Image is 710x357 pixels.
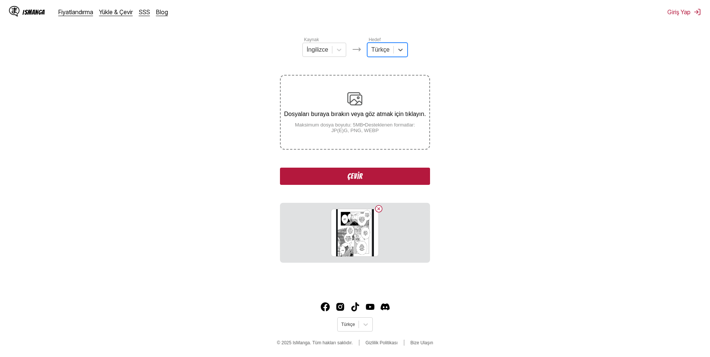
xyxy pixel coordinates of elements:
img: Languages icon [352,45,361,54]
label: Kaynak [304,37,319,42]
a: Instagram [336,302,345,311]
img: IsManga Facebook [321,302,330,311]
div: IsManga [22,9,45,16]
input: Select language [341,322,342,327]
label: Hedef [369,37,381,42]
img: IsManga Logo [9,6,19,16]
button: Delete image [374,204,383,213]
a: Fiyatlandırma [58,8,93,16]
p: Dosyaları buraya bırakın veya göz atmak için tıklayın. [281,111,429,118]
a: SSS [139,8,150,16]
a: Discord [381,302,390,311]
a: Yükle & Çevir [99,8,133,16]
img: IsManga TikTok [351,302,360,311]
a: TikTok [351,302,360,311]
img: IsManga Instagram [336,302,345,311]
button: Çevir [280,168,430,185]
a: Bize Ulaşın [411,340,433,345]
a: Gizlilik Politikası [366,340,398,345]
a: Facebook [321,302,330,311]
button: Giriş Yap [667,8,701,16]
a: IsManga LogoIsManga [9,6,58,18]
img: IsManga YouTube [366,302,375,311]
span: © 2025 IsManga. Tüm hakları saklıdır. [277,340,353,345]
img: Sign out [694,8,701,16]
small: Maksimum dosya boyutu: 5MB • Desteklenen formatlar: JP(E)G, PNG, WEBP [281,122,429,133]
img: IsManga Discord [381,302,390,311]
a: Blog [156,8,168,16]
a: Youtube [366,302,375,311]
